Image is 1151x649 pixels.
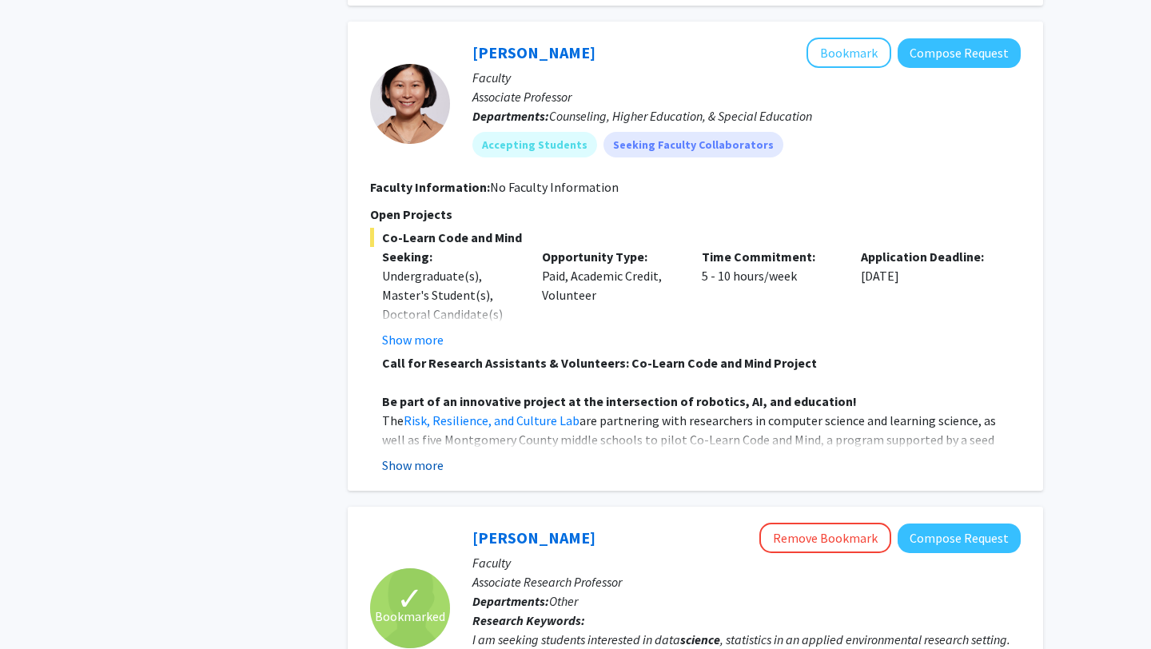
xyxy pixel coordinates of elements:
button: Add Chunyan Yang to Bookmarks [806,38,891,68]
span: Bookmarked [375,607,445,626]
span: Other [549,593,578,609]
span: ✓ [396,591,424,607]
span: Co-Learn Code and Mind [370,228,1021,247]
p: Faculty [472,553,1021,572]
button: Compose Request to Chunyan Yang [898,38,1021,68]
p: Faculty [472,68,1021,87]
b: Faculty Information: [370,179,490,195]
button: Compose Request to Dong Liang [898,524,1021,553]
a: Risk, Resilience, and Culture Lab [404,412,579,428]
strong: Be part of an innovative project at the intersection of robotics, AI, and education! [382,393,857,409]
div: [DATE] [849,247,1009,349]
b: Departments: [472,593,549,609]
mat-chip: Accepting Students [472,132,597,157]
p: Associate Professor [472,87,1021,106]
div: Undergraduate(s), Master's Student(s), Doctoral Candidate(s) (PhD, MD, DMD, PharmD, etc.) [382,266,518,362]
div: I am seeking students interested in data , statistics in an applied environmental research setting. [472,630,1021,649]
span: Counseling, Higher Education, & Special Education [549,108,812,124]
button: Show more [382,330,444,349]
button: Show more [382,456,444,475]
b: science [680,631,720,647]
b: Departments: [472,108,549,124]
iframe: Chat [12,577,68,637]
button: Remove Bookmark [759,523,891,553]
p: Open Projects [370,205,1021,224]
b: Research Keywords: [472,612,585,628]
span: The [382,412,404,428]
p: Application Deadline: [861,247,997,266]
strong: Call for Research Assistants & Volunteers: Co-Learn Code and Mind Project [382,355,817,371]
p: Seeking: [382,247,518,266]
mat-chip: Seeking Faculty Collaborators [603,132,783,157]
div: 5 - 10 hours/week [690,247,850,349]
p: Opportunity Type: [542,247,678,266]
p: Associate Research Professor [472,572,1021,591]
a: [PERSON_NAME] [472,42,595,62]
div: Paid, Academic Credit, Volunteer [530,247,690,349]
a: [PERSON_NAME] [472,528,595,547]
span: are partnering with researchers in computer science and learning science, as well as five Montgom... [382,412,996,467]
span: No Faculty Information [490,179,619,195]
p: Time Commitment: [702,247,838,266]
